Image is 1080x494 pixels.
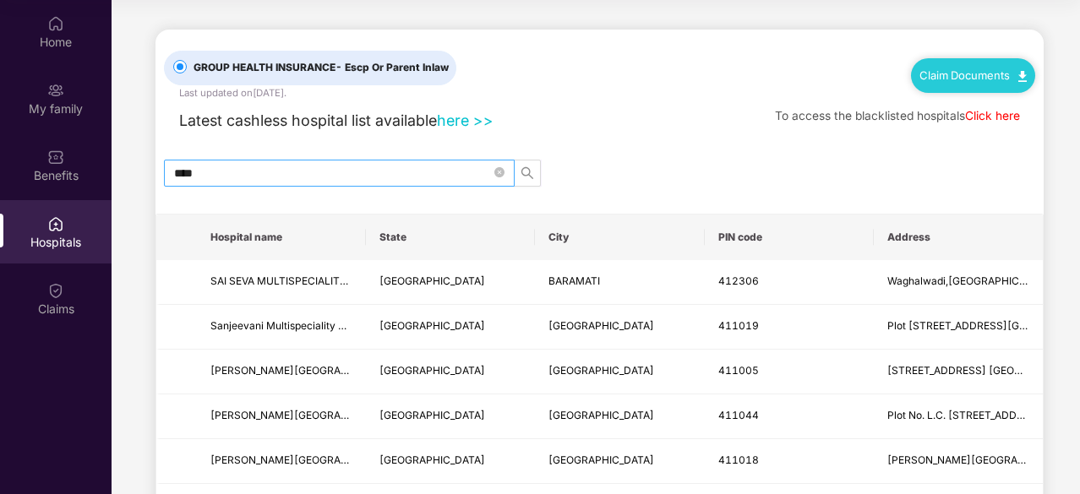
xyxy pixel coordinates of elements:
[718,409,759,421] span: 411044
[379,453,485,466] span: [GEOGRAPHIC_DATA]
[965,109,1020,122] a: Click here
[514,160,541,187] button: search
[179,85,286,100] div: Last updated on [DATE] .
[874,350,1043,394] td: 1160 / 61, Ganeshkhind Road, Opp. Rahul Theatre, Shivajinagar -
[210,409,517,421] span: [PERSON_NAME][GEOGRAPHIC_DATA] - [GEOGRAPHIC_DATA]
[718,274,759,287] span: 412306
[366,439,535,484] td: MAHARASHTRA
[919,68,1027,82] a: Claim Documents
[775,109,965,122] span: To access the blacklisted hospitals
[197,394,366,439] td: SHRINIWAS HOSPITAL - Pune
[535,214,704,260] th: City
[179,111,437,129] span: Latest cashless hospital list available
[874,260,1043,305] td: Waghalwadi,Someshwar nagar, Tal-Baramati Dist-Pune
[548,319,654,332] span: [GEOGRAPHIC_DATA]
[47,149,64,166] img: svg+xml;base64,PHN2ZyBpZD0iQmVuZWZpdHMiIHhtbG5zPSJodHRwOi8vd3d3LnczLm9yZy8yMDAwL3N2ZyIgd2lkdGg9Ij...
[210,274,628,287] span: SAI SEVA MULTISPECIALITY HOSPITAL AND [MEDICAL_DATA] - [GEOGRAPHIC_DATA]
[535,439,704,484] td: PUNE
[874,394,1043,439] td: Plot No. L.C. 5a, Sector 25, Yamunanagar, Nigdi -
[47,282,64,299] img: svg+xml;base64,PHN2ZyBpZD0iQ2xhaW0iIHhtbG5zPSJodHRwOi8vd3d3LnczLm9yZy8yMDAwL3N2ZyIgd2lkdGg9IjIwIi...
[535,394,704,439] td: PUNE
[366,350,535,394] td: MAHARASHTRA
[47,82,64,99] img: svg+xml;base64,PHN2ZyB3aWR0aD0iMjAiIGhlaWdodD0iMjAiIHZpZXdCb3g9IjAgMCAyMCAyMCIgZmlsbD0ibm9uZSIgeG...
[705,214,874,260] th: PIN code
[366,260,535,305] td: MAHARASHTRA
[210,453,517,466] span: [PERSON_NAME][GEOGRAPHIC_DATA] - [GEOGRAPHIC_DATA]
[887,409,1056,421] span: Plot No. L.C. [STREET_ADDRESS] -
[718,453,759,466] span: 411018
[494,167,505,177] span: close-circle
[210,319,494,332] span: Sanjeevani Multispeciality Hospital - [GEOGRAPHIC_DATA]
[379,409,485,421] span: [GEOGRAPHIC_DATA]
[187,60,455,76] span: GROUP HEALTH INSURANCE
[1018,71,1027,82] img: svg+xml;base64,PHN2ZyB4bWxucz0iaHR0cDovL3d3dy53My5vcmcvMjAwMC9zdmciIHdpZHRoPSIxMC40IiBoZWlnaHQ9Ij...
[874,214,1043,260] th: Address
[379,319,485,332] span: [GEOGRAPHIC_DATA]
[887,231,1029,244] span: Address
[535,350,704,394] td: PUNE
[548,364,654,377] span: [GEOGRAPHIC_DATA]
[197,305,366,350] td: Sanjeevani Multispeciality Hospital - Pune
[47,215,64,232] img: svg+xml;base64,PHN2ZyBpZD0iSG9zcGl0YWxzIiB4bWxucz0iaHR0cDovL3d3dy53My5vcmcvMjAwMC9zdmciIHdpZHRoPS...
[197,214,366,260] th: Hospital name
[197,350,366,394] td: HARDIKAR HOSPITAL - PUNE
[535,260,704,305] td: BARAMATI
[548,409,654,421] span: [GEOGRAPHIC_DATA]
[548,274,600,287] span: BARAMATI
[379,364,485,377] span: [GEOGRAPHIC_DATA]
[874,439,1043,484] td: SANT TUKARAM NAGAR, PIMPRI, PUNE - 411018
[437,111,494,129] a: here >>
[197,260,366,305] td: SAI SEVA MULTISPECIALITY HOSPITAL AND ICU - Baramati
[874,305,1043,350] td: Plot No.GP-98, Bhosari-Nigdi Road, Near CNG Pump, Thermax Chowk, Chinchwad, MIDC, Pune - 411019
[494,165,505,181] span: close-circle
[515,166,540,180] span: search
[366,214,535,260] th: State
[210,364,517,377] span: [PERSON_NAME][GEOGRAPHIC_DATA] - [GEOGRAPHIC_DATA]
[535,305,704,350] td: PUNE
[718,319,759,332] span: 411019
[548,453,654,466] span: [GEOGRAPHIC_DATA]
[718,364,759,377] span: 411005
[197,439,366,484] td: DR D.Y PATIL HOSPITAL & RESEARCH CENTRE - PUNE
[335,61,449,73] span: - Escp Or Parent Inlaw
[47,15,64,32] img: svg+xml;base64,PHN2ZyBpZD0iSG9tZSIgeG1sbnM9Imh0dHA6Ly93d3cudzMub3JnLzIwMDAvc3ZnIiB3aWR0aD0iMjAiIG...
[210,231,352,244] span: Hospital name
[366,394,535,439] td: MAHARASHTRA
[366,305,535,350] td: MAHARASHTRA
[379,274,485,287] span: [GEOGRAPHIC_DATA]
